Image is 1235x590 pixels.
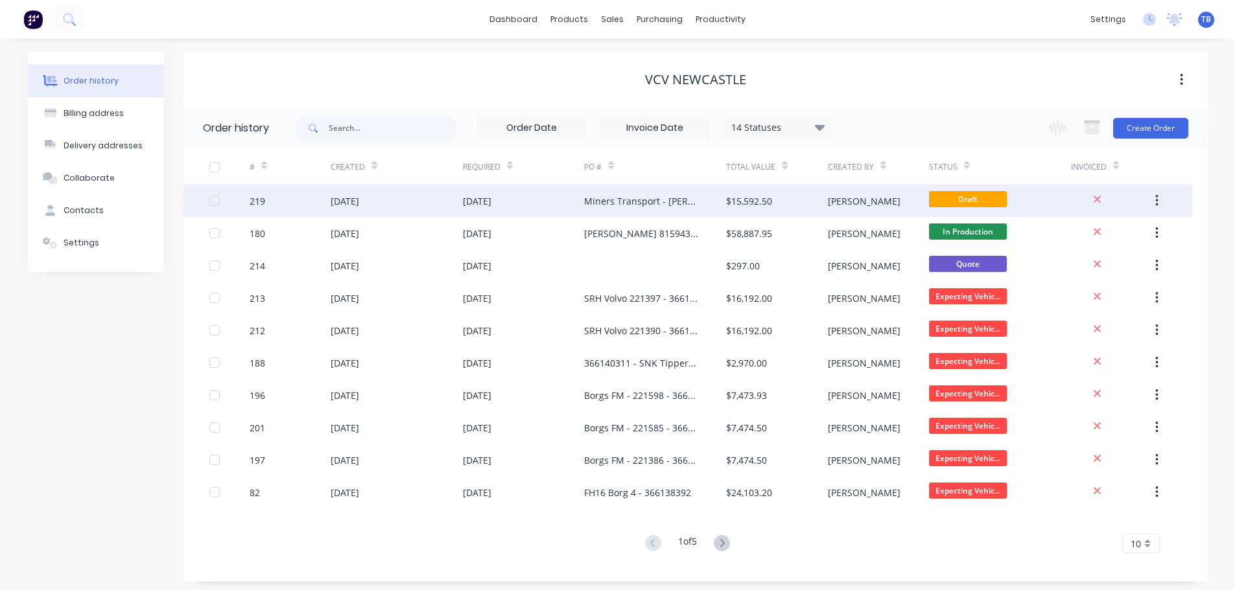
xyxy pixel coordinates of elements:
[331,324,359,337] div: [DATE]
[726,453,767,467] div: $7,474.50
[584,389,700,402] div: Borgs FM - 221598 - 366139285
[28,194,164,227] button: Contacts
[1113,118,1188,139] button: Create Order
[250,194,265,208] div: 219
[1071,149,1152,185] div: Invoiced
[645,72,746,87] div: VCV Newcastle
[250,324,265,337] div: 212
[929,321,1007,337] span: Expecting Vehic...
[1201,14,1211,25] span: TB
[250,356,265,370] div: 188
[584,486,691,499] div: FH16 Borg 4 - 366138392
[28,65,164,97] button: Order history
[726,291,772,305] div: $16,192.00
[584,453,700,467] div: Borgs FM - 221386 - 366139284
[828,356,900,370] div: [PERSON_NAME]
[929,223,1007,240] span: In Production
[929,385,1007,402] span: Expecting Vehic...
[828,194,900,208] div: [PERSON_NAME]
[250,453,265,467] div: 197
[463,227,491,240] div: [DATE]
[929,256,1007,272] span: Quote
[250,227,265,240] div: 180
[28,130,164,162] button: Delivery addresses
[828,389,900,402] div: [PERSON_NAME]
[463,194,491,208] div: [DATE]
[726,324,772,337] div: $16,192.00
[28,97,164,130] button: Billing address
[463,486,491,499] div: [DATE]
[584,356,700,370] div: 366140311 - SNK Tippers 816198
[329,115,457,141] input: Search...
[64,75,119,87] div: Order history
[331,227,359,240] div: [DATE]
[250,161,255,173] div: #
[828,149,929,185] div: Created By
[929,149,1071,185] div: Status
[331,259,359,273] div: [DATE]
[463,149,585,185] div: Required
[726,389,767,402] div: $7,473.93
[726,161,775,173] div: Total Value
[250,486,260,499] div: 82
[463,356,491,370] div: [DATE]
[477,119,586,138] input: Order Date
[828,486,900,499] div: [PERSON_NAME]
[64,140,143,152] div: Delivery addresses
[594,10,630,29] div: sales
[463,161,500,173] div: Required
[828,259,900,273] div: [PERSON_NAME]
[929,418,1007,434] span: Expecting Vehic...
[828,227,900,240] div: [PERSON_NAME]
[726,227,772,240] div: $58,887.95
[828,421,900,435] div: [PERSON_NAME]
[331,291,359,305] div: [DATE]
[463,453,491,467] div: [DATE]
[929,482,1007,499] span: Expecting Vehic...
[1131,537,1141,550] span: 10
[929,161,958,173] div: Status
[828,161,874,173] div: Created By
[929,191,1007,207] span: Draft
[250,421,265,435] div: 201
[929,353,1007,369] span: Expecting Vehic...
[1071,161,1107,173] div: Invoiced
[250,149,331,185] div: #
[678,534,697,553] div: 1 of 5
[463,389,491,402] div: [DATE]
[584,194,700,208] div: Miners Transport - [PERSON_NAME] 815922
[463,421,491,435] div: [DATE]
[584,227,700,240] div: [PERSON_NAME] 815943 - 366141255
[250,291,265,305] div: 213
[828,453,900,467] div: [PERSON_NAME]
[64,108,124,119] div: Billing address
[584,291,700,305] div: SRH Volvo 221397 - 366141474
[331,421,359,435] div: [DATE]
[600,119,709,138] input: Invoice Date
[203,120,269,136] div: Order history
[28,227,164,259] button: Settings
[726,194,772,208] div: $15,592.50
[331,194,359,208] div: [DATE]
[64,237,99,249] div: Settings
[331,486,359,499] div: [DATE]
[584,324,700,337] div: SRH Volvo 221390 - 366141475
[726,356,767,370] div: $2,970.00
[929,450,1007,466] span: Expecting Vehic...
[28,162,164,194] button: Collaborate
[828,324,900,337] div: [PERSON_NAME]
[64,205,104,216] div: Contacts
[726,259,760,273] div: $297.00
[726,149,827,185] div: Total Value
[463,324,491,337] div: [DATE]
[689,10,752,29] div: productivity
[584,149,726,185] div: PO #
[544,10,594,29] div: products
[584,421,700,435] div: Borgs FM - 221585 - 366139286
[584,161,602,173] div: PO #
[250,259,265,273] div: 214
[331,389,359,402] div: [DATE]
[1084,10,1133,29] div: settings
[331,453,359,467] div: [DATE]
[726,421,767,435] div: $7,474.50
